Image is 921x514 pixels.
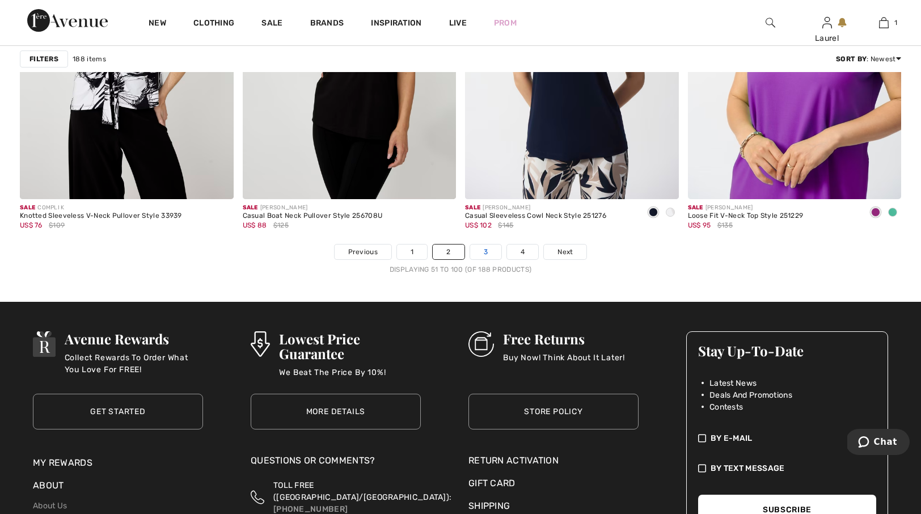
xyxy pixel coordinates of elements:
[251,454,421,473] div: Questions or Comments?
[29,53,58,64] strong: Filters
[544,245,586,259] a: Next
[149,18,166,30] a: New
[371,18,421,30] span: Inspiration
[847,429,910,457] iframe: Opens a widget where you can chat to one of our agents
[836,53,901,64] div: : Newest
[465,212,606,220] div: Casual Sleeveless Cowl Neck Style 251276
[711,432,753,444] span: By E-mail
[698,462,706,474] img: check
[243,204,258,211] span: Sale
[465,204,606,212] div: [PERSON_NAME]
[503,331,625,346] h3: Free Returns
[836,54,867,62] strong: Sort By
[498,220,513,230] span: $145
[243,204,383,212] div: [PERSON_NAME]
[20,264,901,275] div: Displaying 51 to 100 (of 188 products)
[33,394,203,429] a: Get Started
[33,331,56,357] img: Avenue Rewards
[279,366,421,389] p: We Beat The Price By 10%!
[688,212,804,220] div: Loose Fit V-Neck Top Style 251229
[698,432,706,444] img: check
[717,220,733,230] span: $135
[251,394,421,429] a: More Details
[310,18,344,30] a: Brands
[27,9,108,32] img: 1ère Avenue
[243,212,383,220] div: Casual Boat Neck Pullover Style 256708U
[822,17,832,28] a: Sign In
[709,389,792,401] span: Deals And Promotions
[645,204,662,222] div: Midnight Blue
[856,16,911,30] a: 1
[20,204,35,211] span: Sale
[688,204,703,211] span: Sale
[251,331,270,357] img: Lowest Price Guarantee
[799,32,855,44] div: Laurel
[20,204,182,212] div: COMPLI K
[662,204,679,222] div: Vanilla 30
[279,331,421,361] h3: Lowest Price Guarantee
[879,16,889,30] img: My Bag
[507,245,538,259] a: 4
[65,352,203,374] p: Collect Rewards To Order What You Love For FREE!
[884,204,901,222] div: Garden green
[397,245,427,259] a: 1
[348,247,378,257] span: Previous
[449,17,467,29] a: Live
[465,204,480,211] span: Sale
[261,18,282,30] a: Sale
[468,394,639,429] a: Store Policy
[557,247,573,257] span: Next
[766,16,775,30] img: search the website
[468,500,510,511] a: Shipping
[894,18,897,28] span: 1
[709,377,757,389] span: Latest News
[470,245,501,259] a: 3
[688,204,804,212] div: [PERSON_NAME]
[433,245,464,259] a: 2
[33,479,203,498] div: About
[468,477,639,490] a: Gift Card
[273,504,348,514] a: [PHONE_NUMBER]
[867,204,884,222] div: Purple orchid
[20,212,182,220] div: Knotted Sleeveless V-Neck Pullover Style 33939
[465,221,492,229] span: US$ 102
[273,481,451,502] span: TOLL FREE ([GEOGRAPHIC_DATA]/[GEOGRAPHIC_DATA]):
[33,457,92,468] a: My Rewards
[698,343,876,358] h3: Stay Up-To-Date
[193,18,234,30] a: Clothing
[688,221,711,229] span: US$ 95
[711,462,785,474] span: By Text Message
[709,401,743,413] span: Contests
[468,331,494,357] img: Free Returns
[468,454,639,467] a: Return Activation
[494,17,517,29] a: Prom
[20,221,43,229] span: US$ 76
[503,352,625,374] p: Buy Now! Think About It Later!
[33,501,67,511] a: About Us
[20,244,901,275] nav: Page navigation
[65,331,203,346] h3: Avenue Rewards
[243,221,267,229] span: US$ 88
[49,220,65,230] span: $109
[335,245,391,259] a: Previous
[73,53,106,64] span: 188 items
[822,16,832,30] img: My Info
[273,220,289,230] span: $125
